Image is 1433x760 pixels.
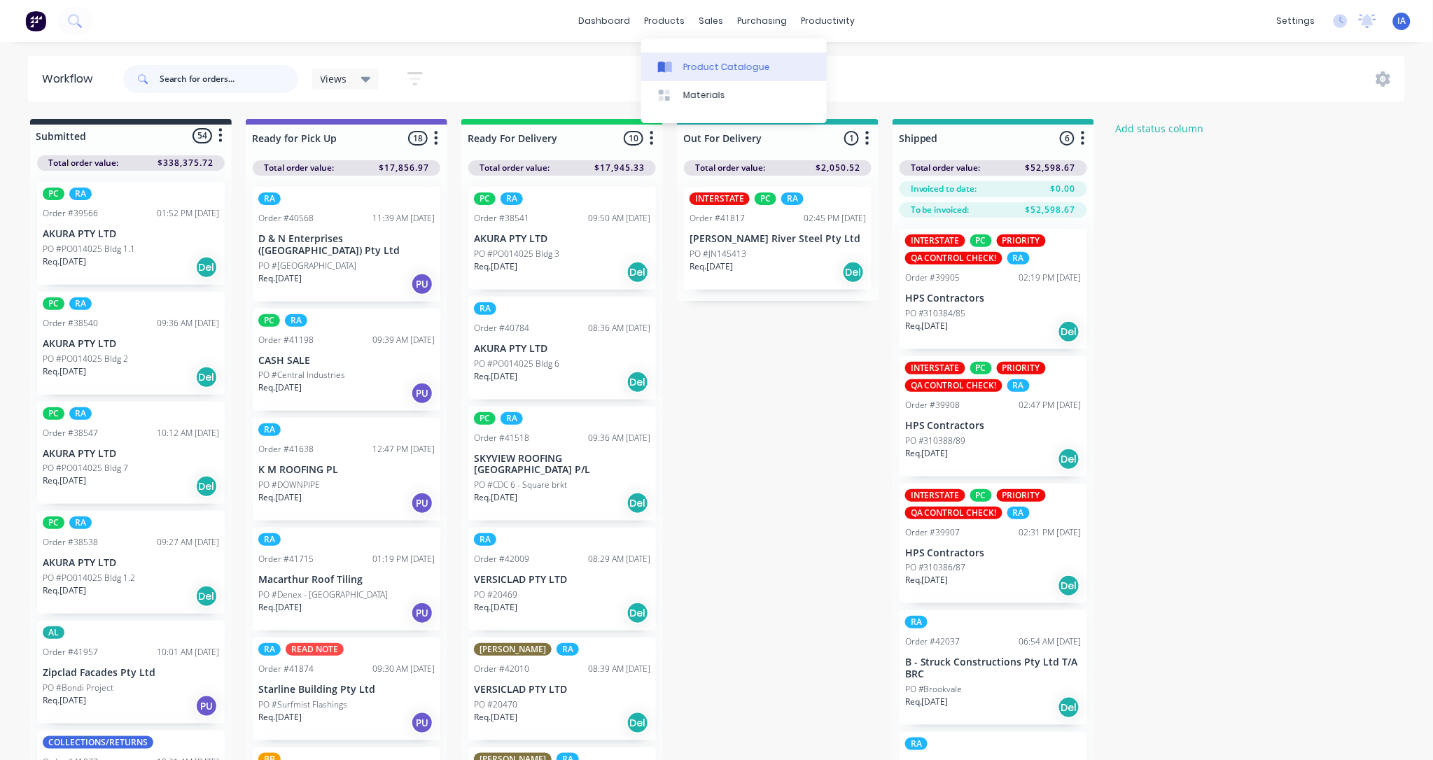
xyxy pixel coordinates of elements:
[474,663,529,675] div: Order #42010
[474,192,496,205] div: PC
[258,663,314,675] div: Order #41874
[258,233,435,257] p: D & N Enterprises ([GEOGRAPHIC_DATA]) Pty Ltd
[468,187,656,290] div: PCRAOrder #3854109:50 AM [DATE]AKURA PTY LTDPO #PO014025 Bldg 3Req.[DATE]Del
[474,260,517,273] p: Req. [DATE]
[43,255,86,268] p: Req. [DATE]
[379,162,429,174] span: $17,856.97
[637,10,692,31] div: products
[37,621,225,724] div: ALOrder #4195710:01 AM [DATE]Zipclad Facades Pty LtdPO #Bondi ProjectReq.[DATE]PU
[258,272,302,285] p: Req. [DATE]
[286,643,344,656] div: READ NOTE
[474,302,496,315] div: RA
[557,643,579,656] div: RA
[195,256,218,279] div: Del
[905,656,1082,680] p: B - Struck Constructions Pty Ltd T/A BRC
[468,528,656,631] div: RAOrder #4200908:29 AM [DATE]VERSICLAD PTY LTDPO #20469Req.[DATE]Del
[372,663,435,675] div: 09:30 AM [DATE]
[157,427,219,439] div: 10:12 AM [DATE]
[501,412,523,425] div: RA
[43,365,86,378] p: Req. [DATE]
[258,423,281,436] div: RA
[474,711,517,724] p: Req. [DATE]
[474,370,517,383] p: Req. [DATE]
[258,479,320,491] p: PO #DOWNPIPE
[258,464,435,476] p: K M ROOFING PL
[411,273,433,295] div: PU
[43,516,64,529] div: PC
[1007,379,1030,392] div: RA
[474,432,529,444] div: Order #41518
[43,228,219,240] p: AKURA PTY LTD
[468,638,656,740] div: [PERSON_NAME]RAOrder #4201008:39 AM [DATE]VERSICLAD PTY LTDPO #20470Req.[DATE]Del
[258,684,435,696] p: Starline Building Pty Ltd
[43,667,219,679] p: Zipclad Facades Pty Ltd
[816,162,860,174] span: $2,050.52
[321,71,347,86] span: Views
[43,317,98,330] div: Order #38540
[588,322,650,335] div: 08:36 AM [DATE]
[258,381,302,394] p: Req. [DATE]
[258,314,280,327] div: PC
[411,712,433,734] div: PU
[1270,10,1322,31] div: settings
[690,248,746,260] p: PO #JN145413
[588,663,650,675] div: 08:39 AM [DATE]
[253,418,440,521] div: RAOrder #4163812:47 PM [DATE]K M ROOFING PLPO #DOWNPIPEReq.[DATE]PU
[372,553,435,565] div: 01:19 PM [DATE]
[905,252,1002,265] div: QA CONTROL CHECK!
[1058,696,1080,719] div: Del
[468,407,656,521] div: PCRAOrder #4151809:36 AM [DATE]SKYVIEW ROOFING [GEOGRAPHIC_DATA] P/LPO #CDC 6 - Square brktReq.[D...
[474,453,650,477] p: SKYVIEW ROOFING [GEOGRAPHIC_DATA] P/L
[905,362,965,374] div: INTERSTATE
[905,320,949,332] p: Req. [DATE]
[905,420,1082,432] p: HPS Contractors
[474,233,650,245] p: AKURA PTY LTD
[43,427,98,439] div: Order #38547
[37,292,225,395] div: PCRAOrder #3854009:36 AM [DATE]AKURA PTY LTDPO #PO014025 Bldg 2Req.[DATE]Del
[37,511,225,614] div: PCRAOrder #3853809:27 AM [DATE]AKURA PTY LTDPO #PO014025 Bldg 1.2Req.[DATE]Del
[411,382,433,404] div: PU
[905,379,1002,392] div: QA CONTROL CHECK!
[905,307,966,320] p: PO #310384/85
[25,10,46,31] img: Factory
[474,574,650,586] p: VERSICLAD PTY LTD
[627,492,649,514] div: Del
[905,635,960,648] div: Order #42037
[195,695,218,717] div: PU
[1019,635,1082,648] div: 06:54 AM [DATE]
[1026,162,1076,174] span: $52,598.67
[43,626,64,639] div: AL
[1007,507,1030,519] div: RA
[905,507,1002,519] div: QA CONTROL CHECK!
[258,533,281,546] div: RA
[911,183,977,195] span: Invoiced to date:
[474,212,529,225] div: Order #38541
[905,738,928,750] div: RA
[480,162,550,174] span: Total order value:
[1398,15,1406,27] span: IA
[627,371,649,393] div: Del
[258,369,345,381] p: PO #Central Industries
[258,334,314,346] div: Order #41198
[264,162,334,174] span: Total order value:
[905,234,965,247] div: INTERSTATE
[627,712,649,734] div: Del
[1051,183,1076,195] span: $0.00
[474,343,650,355] p: AKURA PTY LTD
[970,362,992,374] div: PC
[474,533,496,546] div: RA
[474,322,529,335] div: Order #40784
[842,261,865,283] div: Del
[905,561,966,574] p: PO #310386/87
[905,272,960,284] div: Order #39905
[258,355,435,367] p: CASH SALE
[905,696,949,708] p: Req. [DATE]
[588,553,650,565] div: 08:29 AM [DATE]
[970,489,992,502] div: PC
[1007,252,1030,265] div: RA
[690,212,745,225] div: Order #41817
[258,589,388,601] p: PO #Denex - [GEOGRAPHIC_DATA]
[411,602,433,624] div: PU
[1026,204,1076,216] span: $52,598.67
[683,89,725,101] div: Materials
